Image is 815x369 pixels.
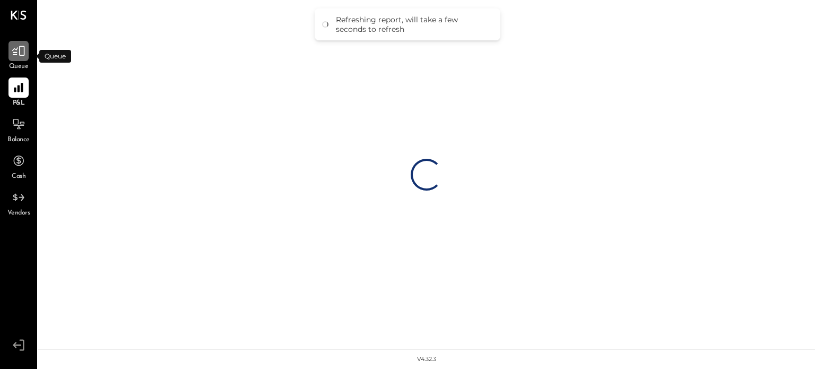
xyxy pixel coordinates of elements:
[9,62,29,72] span: Queue
[13,99,25,108] span: P&L
[417,355,436,364] div: v 4.32.3
[7,135,30,145] span: Balance
[1,78,37,108] a: P&L
[12,172,25,182] span: Cash
[1,41,37,72] a: Queue
[336,15,490,34] div: Refreshing report, will take a few seconds to refresh
[1,151,37,182] a: Cash
[1,187,37,218] a: Vendors
[1,114,37,145] a: Balance
[7,209,30,218] span: Vendors
[39,50,71,63] div: Queue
